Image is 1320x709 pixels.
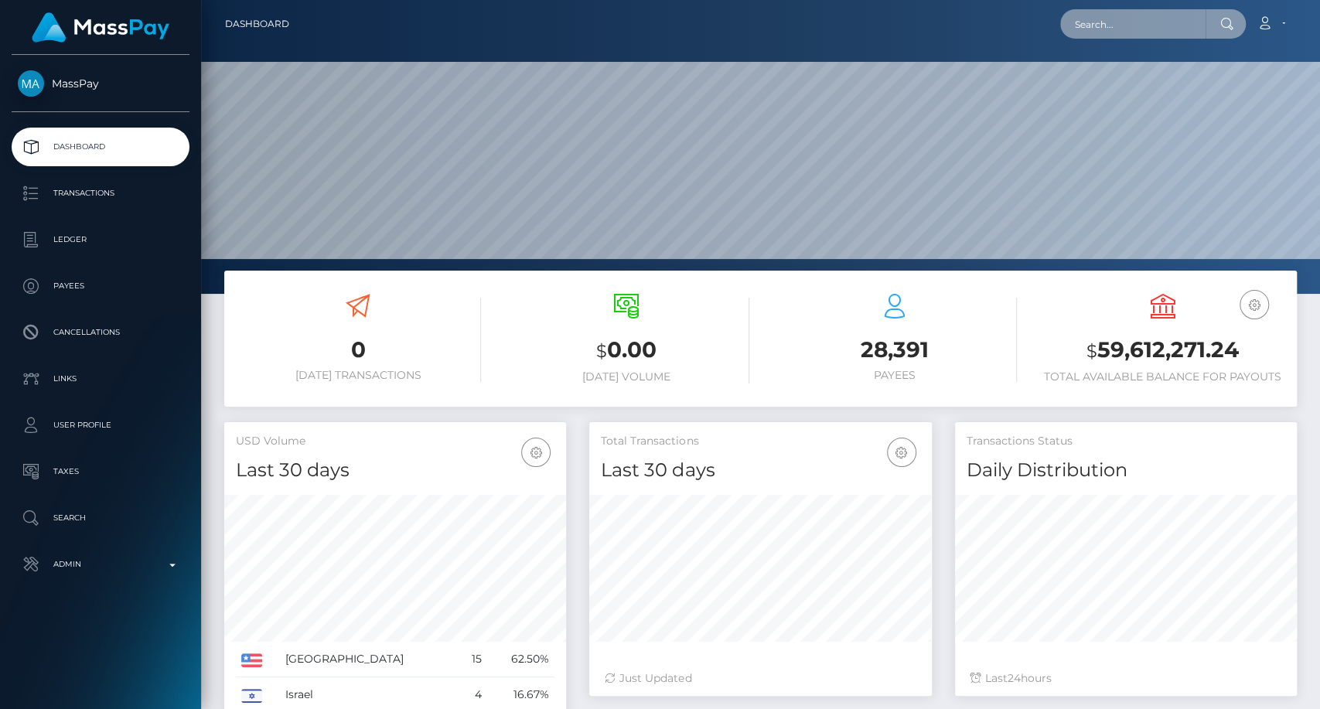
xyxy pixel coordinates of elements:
a: Dashboard [12,128,189,166]
span: MassPay [12,77,189,90]
p: Ledger [18,228,183,251]
h4: Last 30 days [601,457,919,484]
div: Just Updated [605,670,916,687]
a: Cancellations [12,313,189,352]
h5: USD Volume [236,434,554,449]
small: $ [596,340,607,362]
p: Admin [18,553,183,576]
h4: Last 30 days [236,457,554,484]
img: MassPay [18,70,44,97]
a: Taxes [12,452,189,491]
p: Cancellations [18,321,183,344]
td: 62.50% [487,642,554,677]
a: Admin [12,545,189,584]
img: US.png [241,653,262,667]
a: Ledger [12,220,189,259]
h5: Transactions Status [967,434,1285,449]
p: User Profile [18,414,183,437]
small: $ [1086,340,1097,362]
img: MassPay Logo [32,12,169,43]
h6: [DATE] Transactions [236,369,481,382]
h3: 0.00 [504,335,749,366]
h6: Total Available Balance for Payouts [1040,370,1285,383]
a: User Profile [12,406,189,445]
input: Search... [1060,9,1206,39]
a: Payees [12,267,189,305]
td: [GEOGRAPHIC_DATA] [280,642,459,677]
div: Last hours [970,670,1281,687]
td: 15 [459,642,487,677]
p: Taxes [18,460,183,483]
p: Payees [18,274,183,298]
h4: Daily Distribution [967,457,1285,484]
span: 24 [1008,671,1021,685]
h3: 0 [236,335,481,365]
p: Links [18,367,183,390]
a: Search [12,499,189,537]
h3: 59,612,271.24 [1040,335,1285,366]
p: Transactions [18,182,183,205]
a: Dashboard [225,8,289,40]
h6: [DATE] Volume [504,370,749,383]
p: Dashboard [18,135,183,159]
p: Search [18,506,183,530]
a: Transactions [12,174,189,213]
h3: 28,391 [773,335,1018,365]
img: IL.png [241,689,262,703]
h6: Payees [773,369,1018,382]
h5: Total Transactions [601,434,919,449]
a: Links [12,360,189,398]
